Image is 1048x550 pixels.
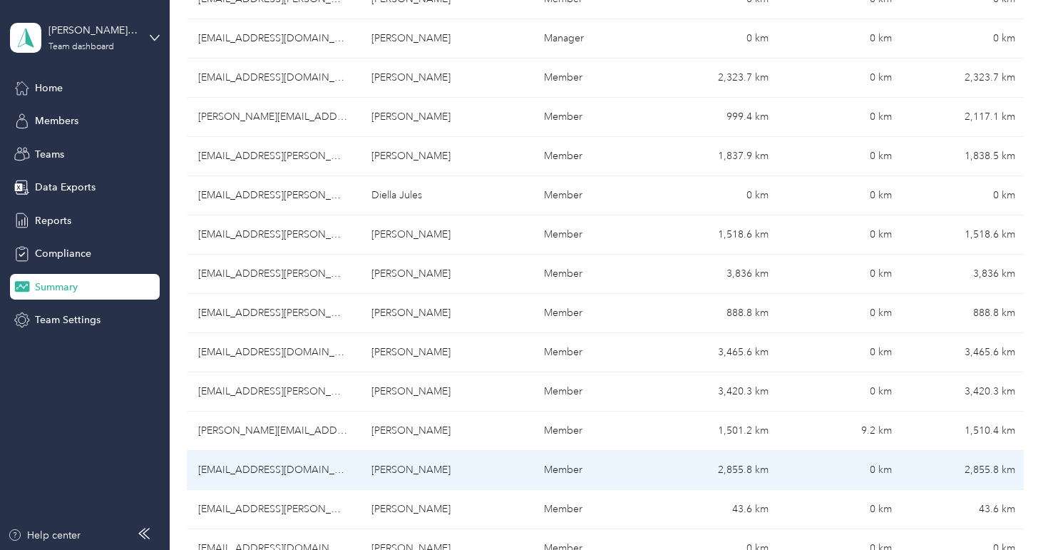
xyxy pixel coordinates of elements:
td: mbartlett@acosta.com [187,294,360,333]
td: mmcrobbie@acosta.com [187,255,360,294]
td: 888.8 km [903,294,1027,333]
span: Home [35,81,63,96]
td: 0 km [780,137,903,176]
td: 0 km [780,490,903,529]
td: chrisjbrodie@gmail.com [187,19,360,58]
td: 0 km [780,215,903,255]
td: 2,117.1 km [903,98,1027,137]
span: Members [35,113,78,128]
td: Chris Brodie [360,19,533,58]
td: 9.2 km [780,412,903,451]
td: daniel.robert@acosta.com [187,412,360,451]
td: 0 km [657,19,780,58]
span: Teams [35,147,64,162]
td: 0 km [780,372,903,412]
td: 2,323.7 km [657,58,780,98]
td: chearbear13@hotmail.com [187,451,360,490]
td: Jordan Frisch [360,215,533,255]
td: Manager [533,19,656,58]
td: 0 km [780,19,903,58]
div: [PERSON_NAME]'s Team [48,23,138,38]
span: Data Exports [35,180,96,195]
td: 0 km [780,333,903,372]
span: Summary [35,280,78,295]
td: 0 km [780,255,903,294]
td: 2,323.7 km [903,58,1027,98]
td: 43.6 km [657,490,780,529]
td: 1,518.6 km [657,215,780,255]
td: Member [533,490,656,529]
span: Team Settings [35,312,101,327]
td: 2,855.8 km [657,451,780,490]
td: 1,838.5 km [903,137,1027,176]
td: Member [533,137,656,176]
td: daniel.ocampo.ii@gmail.com [187,98,360,137]
td: 1,510.4 km [903,412,1027,451]
td: Member [533,333,656,372]
td: 3,420.3 km [903,372,1027,412]
td: Megan McRobbie [360,255,533,294]
td: Member [533,98,656,137]
td: William Petronio [360,372,533,412]
span: Reports [35,213,71,228]
td: Member [533,294,656,333]
td: 3,465.6 km [657,333,780,372]
td: 999.4 km [657,98,780,137]
td: abhatti2@acosta.com [187,137,360,176]
td: Member [533,176,656,215]
td: Daniel Ocampo [360,98,533,137]
td: Member [533,412,656,451]
td: Member [533,58,656,98]
td: Atif Bhatti [360,137,533,176]
td: 1,518.6 km [903,215,1027,255]
td: 888.8 km [657,294,780,333]
td: 3,465.6 km [903,333,1027,372]
td: Diella Jules [360,176,533,215]
td: Member [533,372,656,412]
button: Help center [8,528,81,543]
td: 43.6 km [903,490,1027,529]
td: 2,855.8 km [903,451,1027,490]
td: jfrisch@acosta.com [187,215,360,255]
td: 0 km [780,98,903,137]
td: Daniel Robert [360,412,533,451]
span: Compliance [35,246,91,261]
td: Member [533,255,656,294]
td: Kaitlyn Lacombe [360,333,533,372]
div: Team dashboard [48,43,114,51]
td: psingh4@acosta.com [187,490,360,529]
td: wpetronio@acosta.com [187,372,360,412]
td: 0 km [780,451,903,490]
td: gdascal@sympatico.ca [187,58,360,98]
td: kaitlynlacombe94@gmail.com [187,333,360,372]
td: 0 km [657,176,780,215]
td: 0 km [903,176,1027,215]
td: 3,836 km [657,255,780,294]
td: 0 km [780,176,903,215]
td: 0 km [780,294,903,333]
td: Parmeet Singh [360,490,533,529]
td: 0 km [780,58,903,98]
td: Member [533,451,656,490]
td: 3,836 km [903,255,1027,294]
iframe: Everlance-gr Chat Button Frame [968,470,1048,550]
td: djules2@acosta.com [187,176,360,215]
td: Jaime Abblitt [360,451,533,490]
td: 1,837.9 km [657,137,780,176]
td: 3,420.3 km [657,372,780,412]
td: Michael Bartlett [360,294,533,333]
td: Gavril Dascal [360,58,533,98]
td: 1,501.2 km [657,412,780,451]
td: Member [533,215,656,255]
td: 0 km [903,19,1027,58]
